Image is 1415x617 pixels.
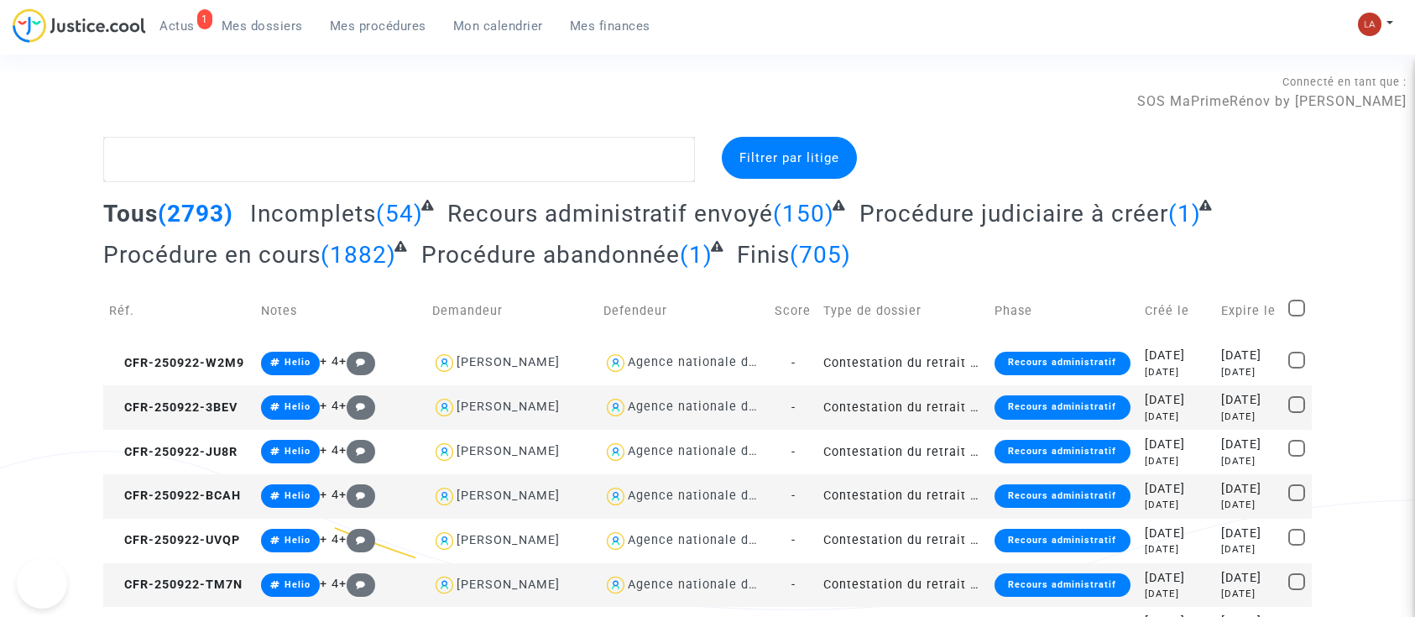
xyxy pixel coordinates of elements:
[1215,281,1283,341] td: Expire le
[1145,410,1209,424] div: [DATE]
[1145,587,1209,601] div: [DATE]
[457,489,560,503] div: [PERSON_NAME]
[995,484,1130,508] div: Recours administratif
[556,13,664,39] a: Mes finances
[989,281,1139,341] td: Phase
[1221,436,1277,454] div: [DATE]
[1221,365,1277,379] div: [DATE]
[320,443,339,458] span: + 4
[109,533,240,547] span: CFR-250922-UVQP
[817,281,989,341] td: Type de dossier
[1221,391,1277,410] div: [DATE]
[1145,480,1209,499] div: [DATE]
[1145,454,1209,468] div: [DATE]
[1221,542,1277,557] div: [DATE]
[339,577,375,591] span: +
[1221,454,1277,468] div: [DATE]
[995,573,1130,597] div: Recours administratif
[995,352,1130,375] div: Recours administratif
[1282,76,1407,88] span: Connecté en tant que :
[1168,200,1201,227] span: (1)
[628,400,812,414] div: Agence nationale de l'habitat
[817,474,989,519] td: Contestation du retrait de [PERSON_NAME] par l'ANAH (mandataire)
[285,401,311,412] span: Helio
[603,529,628,553] img: icon-user.svg
[791,400,796,415] span: -
[146,13,208,39] a: 1Actus
[859,200,1168,227] span: Procédure judiciaire à créer
[1145,391,1209,410] div: [DATE]
[103,241,321,269] span: Procédure en cours
[995,395,1130,419] div: Recours administratif
[432,395,457,420] img: icon-user.svg
[1145,569,1209,588] div: [DATE]
[285,535,311,546] span: Helio
[817,341,989,385] td: Contestation du retrait de [PERSON_NAME] par l'ANAH (mandataire)
[1221,410,1277,424] div: [DATE]
[339,354,375,369] span: +
[603,484,628,509] img: icon-user.svg
[817,519,989,563] td: Contestation du retrait de [PERSON_NAME] par l'ANAH (mandataire)
[432,440,457,464] img: icon-user.svg
[432,484,457,509] img: icon-user.svg
[628,444,812,458] div: Agence nationale de l'habitat
[285,490,311,501] span: Helio
[1145,542,1209,557] div: [DATE]
[197,9,212,29] div: 1
[1221,569,1277,588] div: [DATE]
[1221,480,1277,499] div: [DATE]
[791,489,796,503] span: -
[250,200,376,227] span: Incomplets
[598,281,769,341] td: Defendeur
[1221,498,1277,512] div: [DATE]
[790,241,851,269] span: (705)
[1139,281,1215,341] td: Créé le
[432,529,457,553] img: icon-user.svg
[321,241,396,269] span: (1882)
[1145,525,1209,543] div: [DATE]
[457,400,560,414] div: [PERSON_NAME]
[103,281,255,341] td: Réf.
[570,18,650,34] span: Mes finances
[109,489,241,503] span: CFR-250922-BCAH
[208,13,316,39] a: Mes dossiers
[109,356,244,370] span: CFR-250922-W2M9
[1221,587,1277,601] div: [DATE]
[791,445,796,459] span: -
[457,578,560,592] div: [PERSON_NAME]
[628,355,812,369] div: Agence nationale de l'habitat
[285,446,311,457] span: Helio
[773,200,834,227] span: (150)
[222,18,303,34] span: Mes dossiers
[316,13,440,39] a: Mes procédures
[320,577,339,591] span: + 4
[737,241,790,269] span: Finis
[457,533,560,547] div: [PERSON_NAME]
[421,241,680,269] span: Procédure abandonnée
[628,578,812,592] div: Agence nationale de l'habitat
[739,150,839,165] span: Filtrer par litige
[432,351,457,375] img: icon-user.svg
[791,533,796,547] span: -
[447,200,773,227] span: Recours administratif envoyé
[817,563,989,608] td: Contestation du retrait de [PERSON_NAME] par l'ANAH (mandataire)
[791,356,796,370] span: -
[995,440,1130,463] div: Recours administratif
[1221,347,1277,365] div: [DATE]
[339,532,375,546] span: +
[320,354,339,369] span: + 4
[817,430,989,474] td: Contestation du retrait de [PERSON_NAME] par l'ANAH (mandataire)
[995,529,1130,552] div: Recours administratif
[103,200,158,227] span: Tous
[457,444,560,458] div: [PERSON_NAME]
[13,8,146,43] img: jc-logo.svg
[339,399,375,413] span: +
[109,445,238,459] span: CFR-250922-JU8R
[1221,525,1277,543] div: [DATE]
[320,532,339,546] span: + 4
[330,18,426,34] span: Mes procédures
[457,355,560,369] div: [PERSON_NAME]
[432,573,457,598] img: icon-user.svg
[1145,365,1209,379] div: [DATE]
[769,281,817,341] td: Score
